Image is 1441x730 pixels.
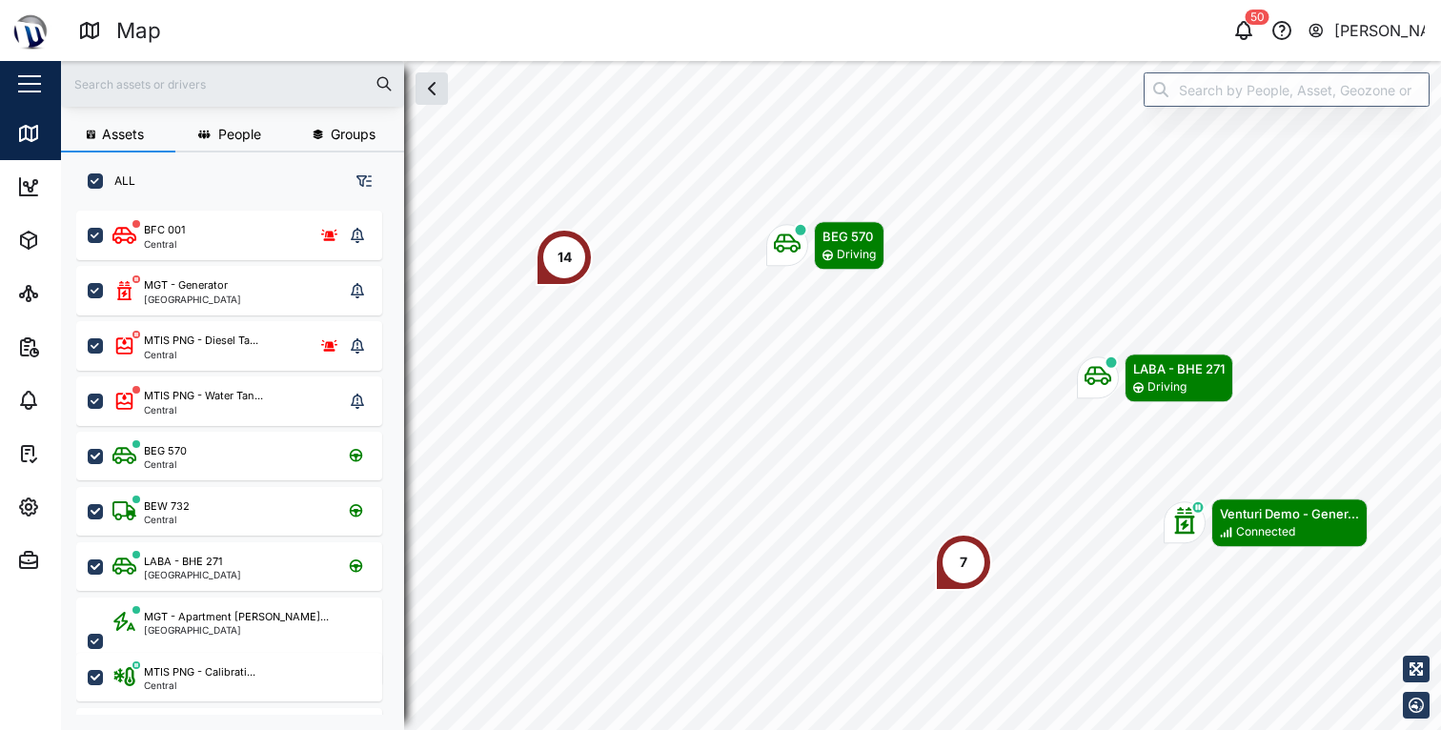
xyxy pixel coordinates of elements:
div: MTIS PNG - Diesel Ta... [144,333,258,349]
button: [PERSON_NAME] [1307,17,1426,44]
div: Map [50,123,92,144]
span: Assets [102,128,144,141]
div: Central [144,680,255,690]
div: Central [144,350,258,359]
div: Venturi Demo - Gener... [1220,504,1359,523]
div: LABA - BHE 271 [144,554,222,570]
div: Map marker [1164,498,1368,547]
div: BEW 732 [144,498,190,515]
div: Dashboard [50,176,135,197]
span: Groups [331,128,375,141]
div: LABA - BHE 271 [1133,359,1225,378]
div: MGT - Apartment [PERSON_NAME]... [144,609,329,625]
div: Reports [50,336,114,357]
div: Driving [1147,378,1187,396]
div: [GEOGRAPHIC_DATA] [144,570,241,579]
input: Search assets or drivers [72,70,393,98]
div: BEG 570 [822,227,876,246]
div: [GEOGRAPHIC_DATA] [144,294,241,304]
div: Admin [50,550,106,571]
label: ALL [103,173,135,189]
div: Alarms [50,390,109,411]
div: Map marker [766,221,884,270]
div: Tasks [50,443,102,464]
div: Map marker [935,534,992,591]
div: Sites [50,283,95,304]
div: BEG 570 [144,443,187,459]
div: Settings [50,497,117,517]
div: Central [144,515,190,524]
div: Map marker [1077,354,1233,402]
div: MTIS PNG - Water Tan... [144,388,263,404]
div: grid [76,204,403,715]
div: Connected [1236,523,1295,541]
div: Central [144,239,185,249]
div: Central [144,459,187,469]
div: 14 [558,247,572,268]
div: BFC 001 [144,222,185,238]
img: Main Logo [10,10,51,51]
div: MGT - Generator [144,277,228,294]
canvas: Map [61,61,1441,730]
div: 7 [960,552,967,573]
div: Assets [50,230,109,251]
div: Driving [837,246,876,264]
div: MTIS PNG - Calibrati... [144,664,255,680]
input: Search by People, Asset, Geozone or Place [1144,72,1430,107]
div: [GEOGRAPHIC_DATA] [144,625,329,635]
div: 50 [1246,10,1269,25]
div: Map marker [536,229,593,286]
div: Central [144,405,263,415]
div: [PERSON_NAME] [1334,19,1426,43]
span: People [218,128,261,141]
div: Map [116,14,161,48]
